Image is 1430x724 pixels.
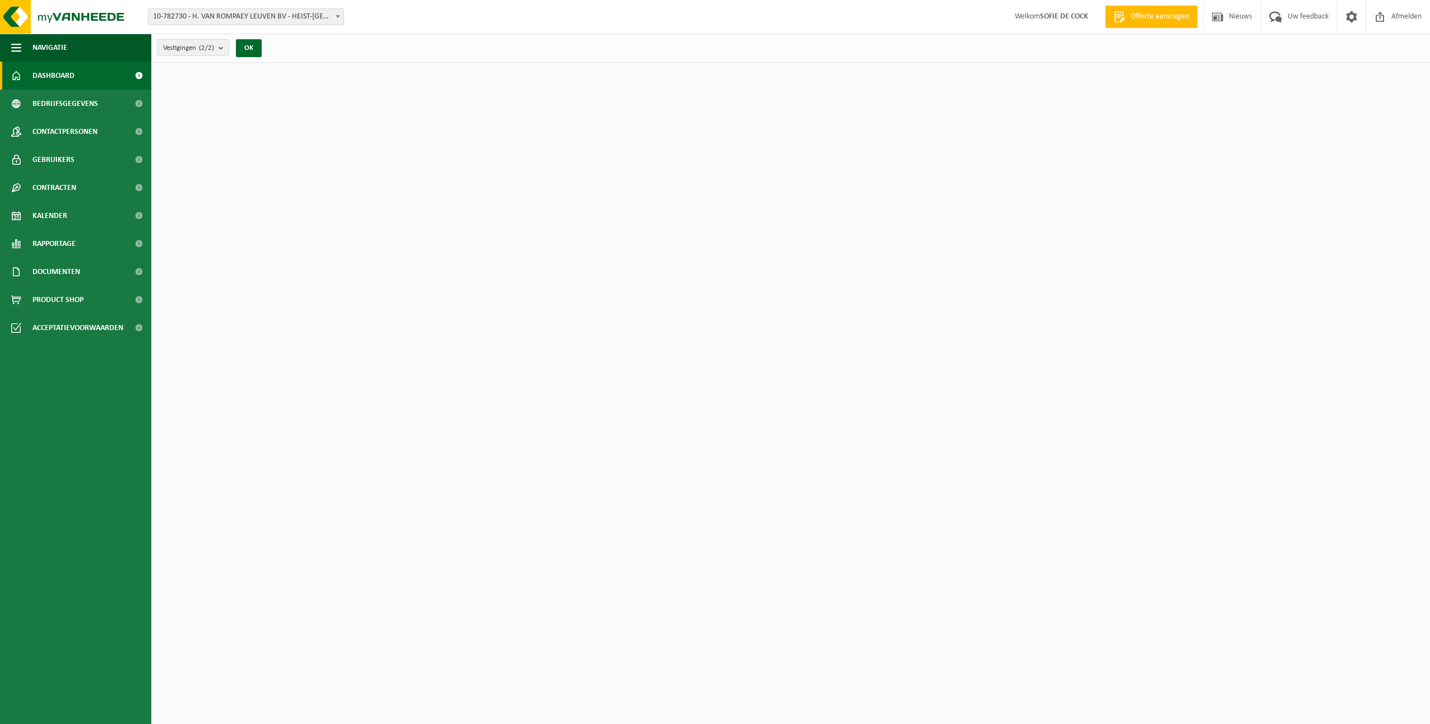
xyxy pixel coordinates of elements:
span: Kalender [32,202,67,230]
count: (2/2) [199,44,214,52]
a: Offerte aanvragen [1105,6,1197,28]
span: Offerte aanvragen [1128,11,1192,22]
span: 10-782730 - H. VAN ROMPAEY LEUVEN BV - HEIST-OP-DEN-BERG [148,8,344,25]
span: Navigatie [32,34,67,62]
span: Product Shop [32,286,83,314]
span: Acceptatievoorwaarden [32,314,123,342]
span: Contactpersonen [32,118,97,146]
button: OK [236,39,262,57]
span: Dashboard [32,62,75,90]
span: Rapportage [32,230,76,258]
strong: SOFIE DE COCK [1040,12,1088,21]
span: Documenten [32,258,80,286]
span: Gebruikers [32,146,75,174]
span: 10-782730 - H. VAN ROMPAEY LEUVEN BV - HEIST-OP-DEN-BERG [148,9,343,25]
span: Vestigingen [163,40,214,57]
span: Bedrijfsgegevens [32,90,98,118]
span: Contracten [32,174,76,202]
button: Vestigingen(2/2) [157,39,229,56]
